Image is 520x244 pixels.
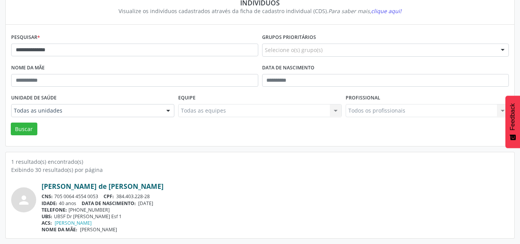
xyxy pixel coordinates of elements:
[328,7,401,15] i: Para saber mais,
[55,220,92,226] a: [PERSON_NAME]
[505,96,520,148] button: Feedback - Mostrar pesquisa
[116,193,150,200] span: 384.403.228-28
[371,7,401,15] span: clique aqui!
[42,182,164,190] a: [PERSON_NAME] de [PERSON_NAME]
[42,193,509,200] div: 705 0064 4554 0053
[262,62,314,74] label: Data de nascimento
[42,200,509,207] div: 40 anos
[42,207,67,213] span: TELEFONE:
[265,46,323,54] span: Selecione o(s) grupo(s)
[82,200,136,207] span: DATA DE NASCIMENTO:
[42,220,52,226] span: ACS:
[104,193,114,200] span: CPF:
[17,7,503,15] div: Visualize os indivíduos cadastrados através da ficha de cadastro individual (CDS).
[80,226,117,233] span: [PERSON_NAME]
[17,193,31,207] i: person
[178,92,196,104] label: Equipe
[14,107,159,114] span: Todas as unidades
[42,193,53,200] span: CNS:
[42,213,52,220] span: UBS:
[42,226,77,233] span: NOME DA MÃE:
[138,200,153,207] span: [DATE]
[11,32,40,44] label: Pesquisar
[42,207,509,213] div: [PHONE_NUMBER]
[11,123,37,136] button: Buscar
[11,166,509,174] div: Exibindo 30 resultado(s) por página
[11,158,509,166] div: 1 resultado(s) encontrado(s)
[262,32,316,44] label: Grupos prioritários
[346,92,380,104] label: Profissional
[11,92,57,104] label: Unidade de saúde
[42,200,57,207] span: IDADE:
[42,213,509,220] div: UBSF Dr [PERSON_NAME] Esf 1
[509,103,516,130] span: Feedback
[11,62,45,74] label: Nome da mãe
